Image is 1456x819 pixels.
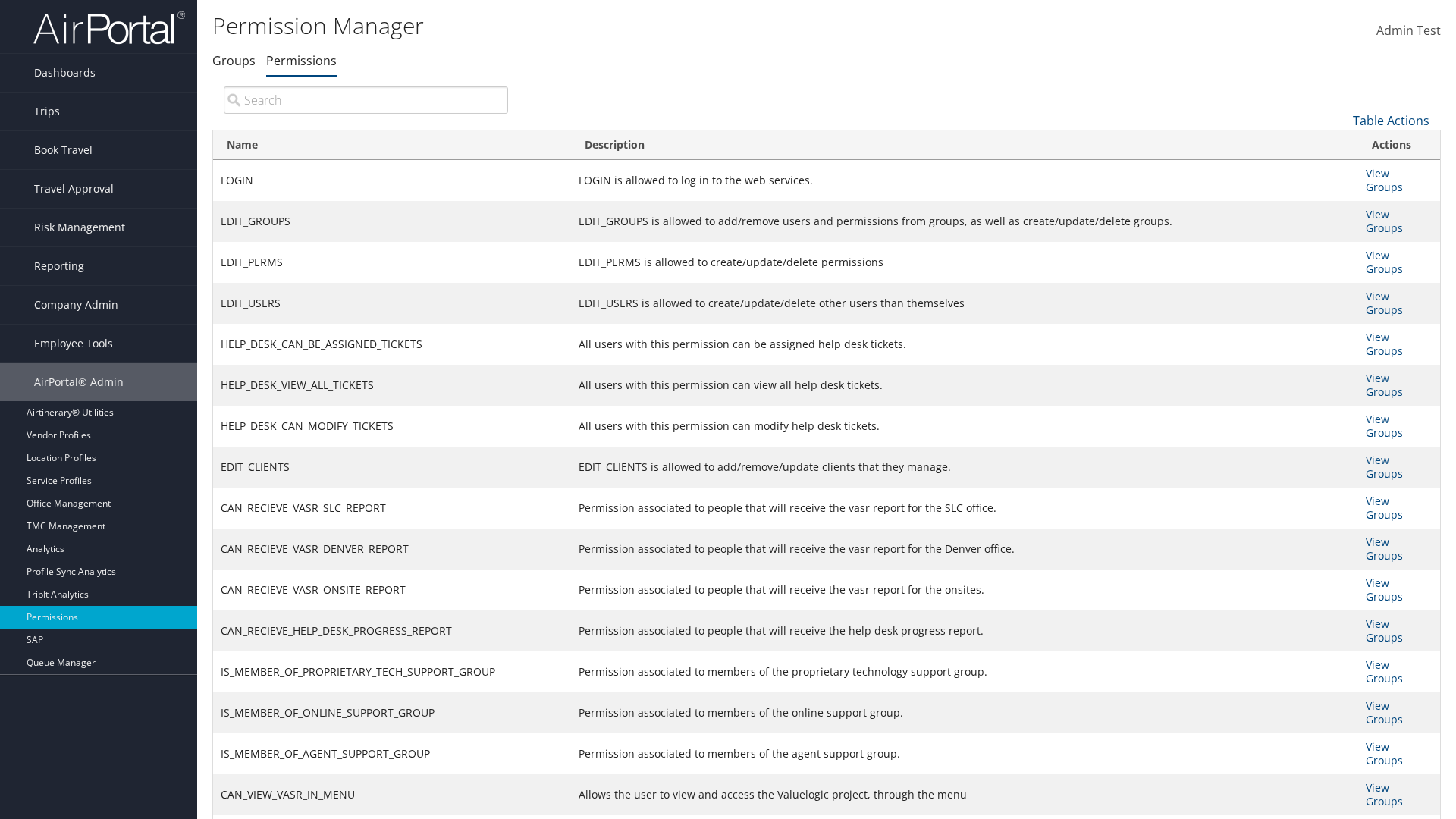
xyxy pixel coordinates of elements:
td: EDIT_USERS [213,283,571,324]
td: CAN_RECIEVE_VASR_SLC_REPORT [213,488,571,529]
td: EDIT_GROUPS [213,201,571,242]
a: View Groups [1366,657,1403,686]
a: View Groups [1366,412,1403,440]
a: Admin Test [1376,8,1441,55]
td: Permission associated to members of the proprietary technology support group. [571,651,1358,692]
h1: Permission Manager [212,10,1031,42]
td: LOGIN is allowed to log in to the web services. [571,160,1358,201]
a: View Groups [1366,166,1403,194]
td: LOGIN [213,160,571,201]
a: View Groups [1366,207,1403,235]
th: Actions [1358,130,1440,160]
a: View Groups [1366,453,1403,481]
input: Search [224,86,508,114]
td: IS_MEMBER_OF_ONLINE_SUPPORT_GROUP [213,692,571,733]
span: Employee Tools [34,325,113,362]
td: EDIT_CLIENTS [213,447,571,488]
td: Permission associated to people that will receive the help desk progress report. [571,610,1358,651]
span: Trips [34,93,60,130]
a: View Groups [1366,289,1403,317]
td: All users with this permission can be assigned help desk tickets. [571,324,1358,365]
td: All users with this permission can modify help desk tickets. [571,406,1358,447]
img: airportal-logo.png [33,10,185,45]
a: Permissions [266,52,337,69]
a: View Groups [1366,698,1403,726]
span: Dashboards [34,54,96,92]
td: EDIT_USERS is allowed to create/update/delete other users than themselves [571,283,1358,324]
td: HELP_DESK_CAN_MODIFY_TICKETS [213,406,571,447]
td: IS_MEMBER_OF_AGENT_SUPPORT_GROUP [213,733,571,774]
td: Permission associated to people that will receive the vasr report for the SLC office. [571,488,1358,529]
a: Table Actions [1353,112,1429,129]
a: View Groups [1366,371,1403,399]
td: CAN_RECIEVE_VASR_DENVER_REPORT [213,529,571,570]
a: View Groups [1366,576,1403,604]
td: HELP_DESK_VIEW_ALL_TICKETS [213,365,571,406]
span: Company Admin [34,286,118,324]
a: View Groups [1366,617,1403,645]
span: Reporting [34,247,84,285]
a: View Groups [1366,330,1403,358]
span: Travel Approval [34,170,114,208]
td: Allows the user to view and access the Valuelogic project, through the menu [571,774,1358,815]
td: IS_MEMBER_OF_PROPRIETARY_TECH_SUPPORT_GROUP [213,651,571,692]
td: CAN_RECIEVE_HELP_DESK_PROGRESS_REPORT [213,610,571,651]
span: Book Travel [34,131,93,169]
td: EDIT_GROUPS is allowed to add/remove users and permissions from groups, as well as create/update/... [571,201,1358,242]
td: Permission associated to people that will receive the vasr report for the Denver office. [571,529,1358,570]
span: Admin Test [1376,22,1441,39]
a: Groups [212,52,256,69]
a: View Groups [1366,494,1403,522]
a: View Groups [1366,780,1403,808]
td: Permission associated to people that will receive the vasr report for the onsites. [571,570,1358,610]
td: EDIT_PERMS [213,242,571,283]
a: View Groups [1366,739,1403,767]
td: CAN_RECIEVE_VASR_ONSITE_REPORT [213,570,571,610]
td: HELP_DESK_CAN_BE_ASSIGNED_TICKETS [213,324,571,365]
th: Description: activate to sort column ascending [571,130,1358,160]
span: Risk Management [34,209,125,246]
span: AirPortal® Admin [34,363,124,401]
td: Permission associated to members of the agent support group. [571,733,1358,774]
a: View Groups [1366,535,1403,563]
td: Permission associated to members of the online support group. [571,692,1358,733]
td: CAN_VIEW_VASR_IN_MENU [213,774,571,815]
a: View Groups [1366,248,1403,276]
td: EDIT_PERMS is allowed to create/update/delete permissions [571,242,1358,283]
td: All users with this permission can view all help desk tickets. [571,365,1358,406]
th: Name: activate to sort column ascending [213,130,571,160]
td: EDIT_CLIENTS is allowed to add/remove/update clients that they manage. [571,447,1358,488]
